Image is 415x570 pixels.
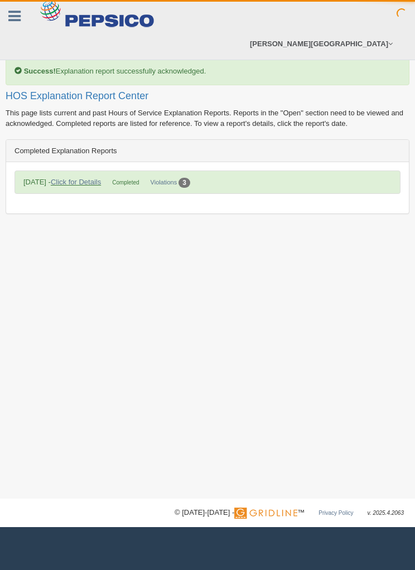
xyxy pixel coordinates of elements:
span: v. 2025.4.2063 [368,510,404,516]
a: [PERSON_NAME][GEOGRAPHIC_DATA] [244,28,398,60]
a: Privacy Policy [319,510,353,516]
b: Success! [24,67,56,75]
div: © [DATE]-[DATE] - ™ [175,507,404,519]
h2: HOS Explanation Report Center [6,91,409,102]
div: 3 [178,178,190,188]
span: Completed [112,179,139,186]
div: [DATE] - [18,177,107,187]
img: Gridline [234,508,297,519]
a: Click for Details [51,178,101,186]
a: Violations [151,179,177,186]
div: Completed Explanation Reports [6,140,409,162]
